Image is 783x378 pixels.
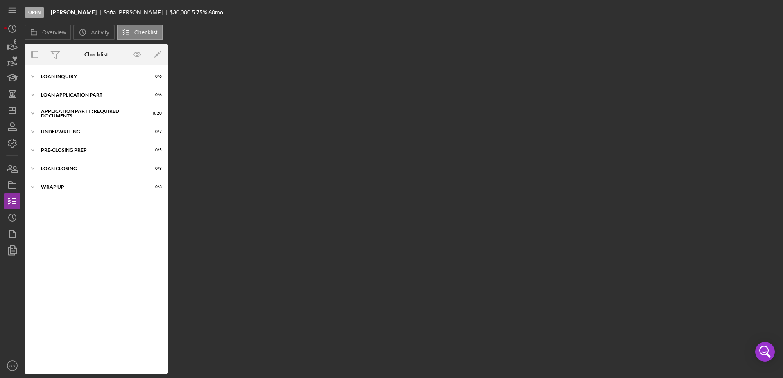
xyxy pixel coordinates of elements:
[42,29,66,36] label: Overview
[147,74,162,79] div: 0 / 6
[147,129,162,134] div: 0 / 7
[104,9,170,16] div: Sofia [PERSON_NAME]
[51,9,97,16] b: [PERSON_NAME]
[41,148,141,153] div: Pre-Closing Prep
[170,9,190,16] span: $30,000
[117,25,163,40] button: Checklist
[25,25,71,40] button: Overview
[73,25,114,40] button: Activity
[41,184,141,189] div: Wrap Up
[4,358,20,374] button: GS
[192,9,207,16] div: 5.75 %
[41,109,141,118] div: Application Part II: Required Documents
[147,166,162,171] div: 0 / 8
[208,9,223,16] div: 60 mo
[25,7,44,18] div: Open
[41,74,141,79] div: Loan Inquiry
[147,148,162,153] div: 0 / 5
[91,29,109,36] label: Activity
[9,364,15,368] text: GS
[755,342,775,362] div: Open Intercom Messenger
[134,29,158,36] label: Checklist
[84,51,108,58] div: Checklist
[41,129,141,134] div: Underwriting
[147,111,162,116] div: 0 / 20
[41,92,141,97] div: Loan Application Part I
[147,184,162,189] div: 0 / 3
[41,166,141,171] div: Loan Closing
[147,92,162,97] div: 0 / 6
